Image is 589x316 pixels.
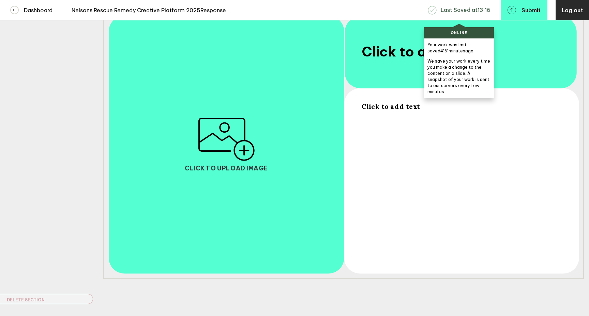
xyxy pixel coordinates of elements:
div: Click to add text [362,102,560,263]
span: Click to add text [362,44,475,60]
span: Delete Section [7,296,45,302]
div: Online [424,27,494,38]
button: Click to upload image [185,118,268,172]
h4: Dashboard [19,7,52,14]
div: Click to add text [362,18,560,85]
span: Log out [562,7,583,14]
span: Last Saved at 13 : 16 [441,6,490,14]
p: Your work was last saved 4161 minute s ago. [427,42,490,54]
span: Click to upload image [185,166,268,172]
p: We save your work every time you make a change to the content on a slide. A snapshot of your work... [427,58,490,95]
span: Click to add text [362,102,420,111]
h4: Nelsons Rescue Remedy Creative Platform 2025 Response [66,7,226,14]
span: Submit [522,7,541,13]
img: Upload [198,118,255,161]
